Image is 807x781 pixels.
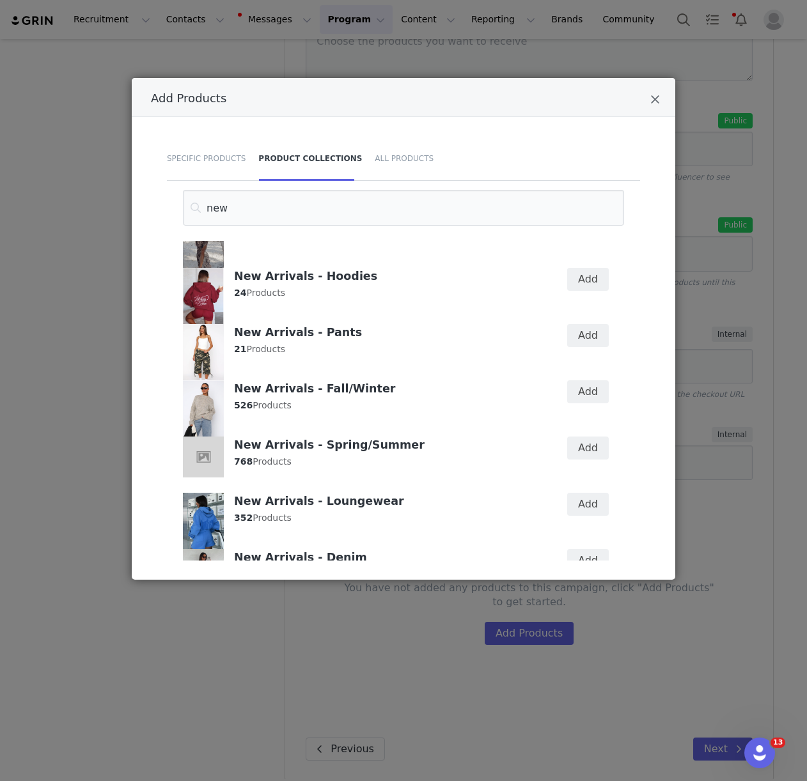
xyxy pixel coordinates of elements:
img: 0d0dd43a-bf8a-4f27-9de5-d99a6584aee4.png [183,268,224,330]
div: Products [234,380,535,412]
button: Add [567,549,609,572]
iframe: Intercom live chat [744,738,775,768]
div: Product Collections [252,136,368,181]
button: Add [567,493,609,516]
div: Products [234,493,535,525]
img: placeholder-square.jpeg [183,437,224,477]
span: 13 [771,738,785,748]
button: Add [567,380,609,403]
strong: 526 [234,400,253,410]
h4: New Arrivals - Denim [234,549,535,564]
input: Search for collections by title [183,190,624,226]
img: ae8bf9d6-ad9e-43f5-aa96-7ff1b7f76b82.png [183,493,224,557]
h4: New Arrivals - Pants [234,324,535,339]
img: 45cbf164-c237-4c8b-94c8-cb5dc1ce48fa.png [183,212,224,277]
img: 339649e2-ca8d-4e0a-813f-679d30a69344.png [183,549,224,612]
strong: 21 [234,344,246,354]
div: Products [234,549,535,581]
button: Close [650,93,660,109]
div: All Products [368,136,434,181]
div: Specific Products [167,136,252,181]
h4: New Arrivals - Hoodies [234,268,535,283]
strong: 24 [234,288,246,298]
strong: 23 [234,231,246,242]
button: Add [567,324,609,347]
div: Products [234,268,535,300]
h4: New Arrivals - Spring/Summer [234,437,535,452]
div: Add Products [132,78,675,580]
button: Add [567,437,609,460]
strong: 352 [234,513,253,523]
h4: New Arrivals - Fall/Winter [234,380,535,396]
strong: 768 [234,456,253,467]
span: Add Products [151,91,226,105]
button: Add [567,268,609,291]
div: Products [234,324,535,356]
h4: New Arrivals - Loungewear [234,493,535,508]
div: Products [234,437,535,468]
img: d1f92b7c-58d8-43a9-af55-8f3ca79bfb89.png [183,380,224,444]
img: 84f47a0e-d94c-400d-9a6a-e8fd5ebdb79d.webp [183,324,224,387]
